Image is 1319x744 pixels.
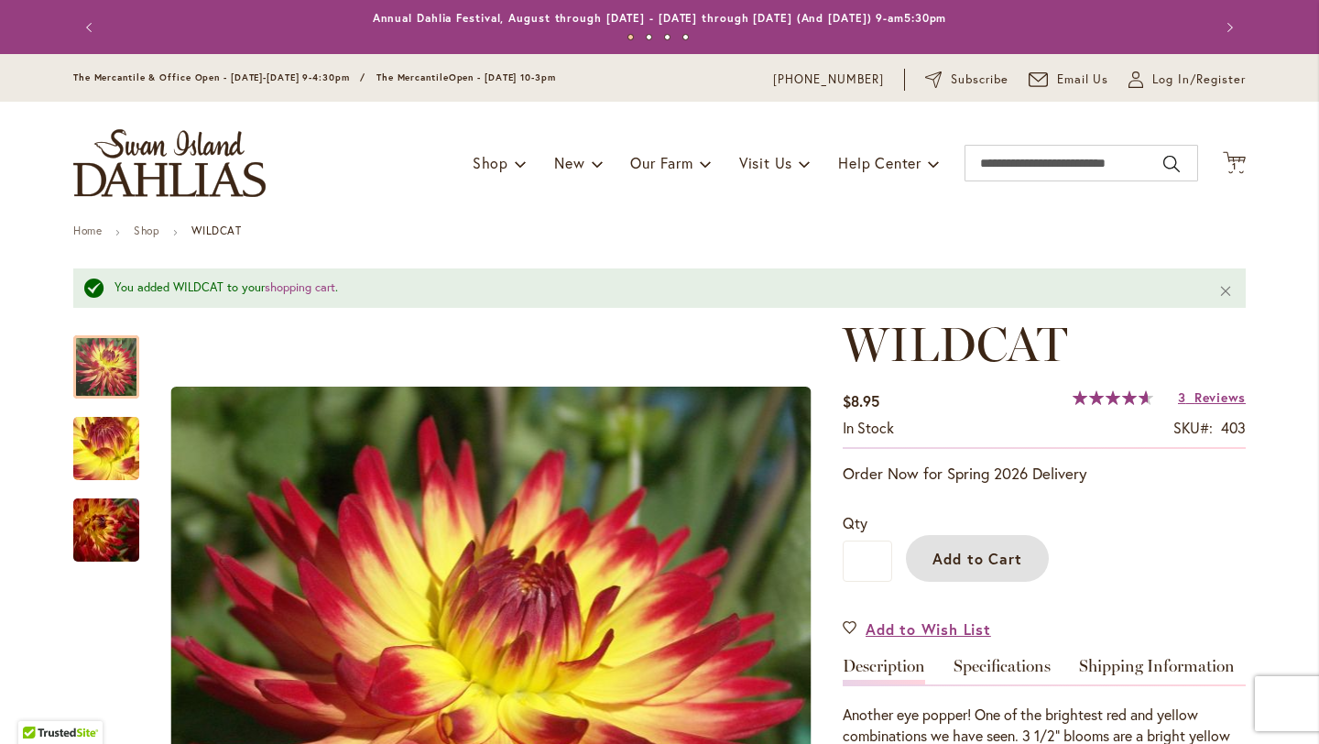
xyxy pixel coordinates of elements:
[1221,418,1246,439] div: 403
[473,153,508,172] span: Shop
[664,34,670,40] button: 3 of 4
[843,418,894,439] div: Availability
[1152,71,1246,89] span: Log In/Register
[843,618,991,640] a: Add to Wish List
[1178,388,1186,406] span: 3
[1128,71,1246,89] a: Log In/Register
[932,549,1023,568] span: Add to Cart
[73,480,139,562] div: WILDCAT
[40,486,172,574] img: WILDCAT
[843,513,867,532] span: Qty
[843,658,925,684] a: Description
[1173,418,1213,437] strong: SKU
[646,34,652,40] button: 2 of 4
[1178,388,1246,406] a: 3 Reviews
[906,535,1049,582] button: Add to Cart
[73,399,158,480] div: WILDCAT
[265,279,335,295] a: shopping cart
[73,129,266,197] a: store logo
[627,34,634,40] button: 1 of 4
[843,391,879,410] span: $8.95
[1057,71,1109,89] span: Email Us
[114,279,1191,297] div: You added WILDCAT to your .
[866,618,991,640] span: Add to Wish List
[40,399,172,498] img: WILDCAT
[843,315,1067,373] span: WILDCAT
[682,34,689,40] button: 4 of 4
[1194,388,1246,406] span: Reviews
[843,418,894,437] span: In stock
[73,71,449,83] span: The Mercantile & Office Open - [DATE]-[DATE] 9-4:30pm / The Mercantile
[954,658,1051,684] a: Specifications
[134,224,159,237] a: Shop
[1232,160,1237,172] span: 1
[73,224,102,237] a: Home
[191,224,241,237] strong: WILDCAT
[1223,151,1246,176] button: 1
[449,71,556,83] span: Open - [DATE] 10-3pm
[73,317,158,399] div: WILDCAT
[14,679,65,730] iframe: Launch Accessibility Center
[838,153,921,172] span: Help Center
[1079,658,1235,684] a: Shipping Information
[843,463,1246,485] p: Order Now for Spring 2026 Delivery
[630,153,692,172] span: Our Farm
[925,71,1008,89] a: Subscribe
[373,11,947,25] a: Annual Dahlia Festival, August through [DATE] - [DATE] through [DATE] (And [DATE]) 9-am5:30pm
[1073,390,1153,405] div: 93%
[1209,9,1246,46] button: Next
[739,153,792,172] span: Visit Us
[73,9,110,46] button: Previous
[554,153,584,172] span: New
[773,71,884,89] a: [PHONE_NUMBER]
[1029,71,1109,89] a: Email Us
[951,71,1008,89] span: Subscribe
